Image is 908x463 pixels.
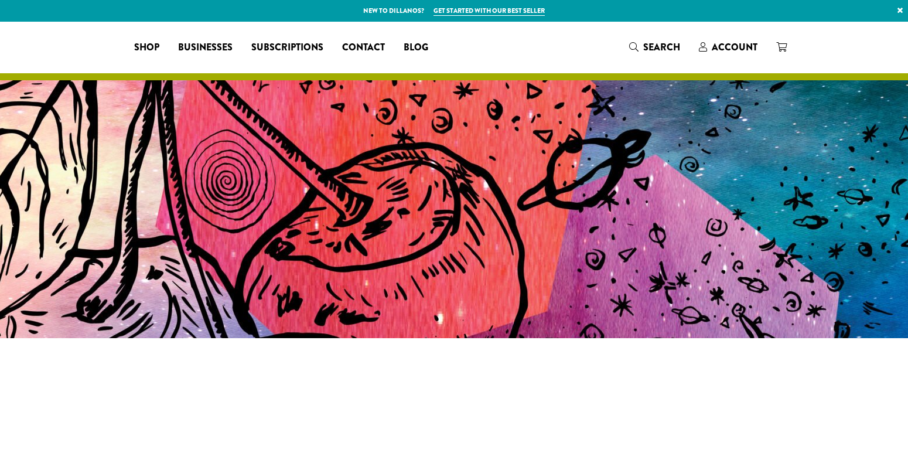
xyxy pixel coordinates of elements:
[620,38,689,57] a: Search
[712,40,757,54] span: Account
[643,40,680,54] span: Search
[134,40,159,55] span: Shop
[433,6,545,16] a: Get started with our best seller
[125,38,169,57] a: Shop
[404,40,428,55] span: Blog
[251,40,323,55] span: Subscriptions
[178,40,233,55] span: Businesses
[342,40,385,55] span: Contact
